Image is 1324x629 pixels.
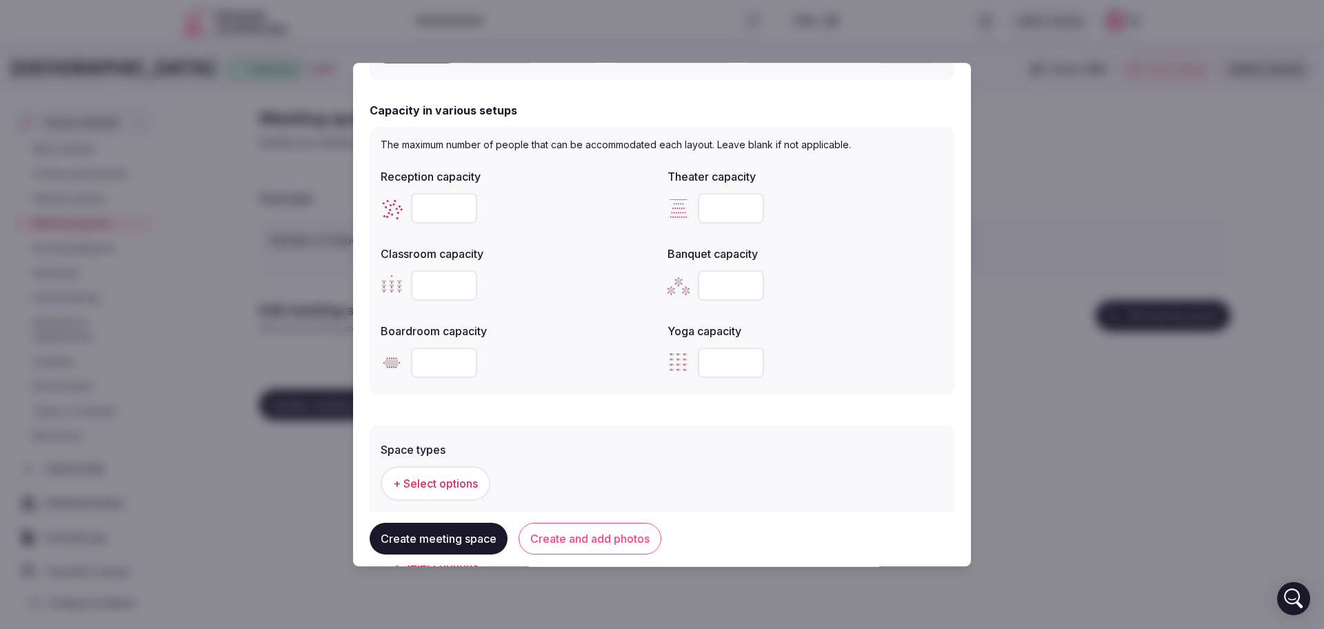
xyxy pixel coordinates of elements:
[668,326,943,337] label: Yoga capacity
[393,476,478,491] span: + Select options
[381,171,656,182] label: Reception capacity
[381,248,656,259] label: Classroom capacity
[370,102,517,119] h2: Capacity in various setups
[668,171,943,182] label: Theater capacity
[381,466,490,501] button: + Select options
[381,326,656,337] label: Boardroom capacity
[381,138,943,152] p: The maximum number of people that can be accommodated each layout. Leave blank if not applicable.
[668,248,943,259] label: Banquet capacity
[370,523,508,555] button: Create meeting space
[381,444,943,455] label: Space types
[519,523,661,555] button: Create and add photos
